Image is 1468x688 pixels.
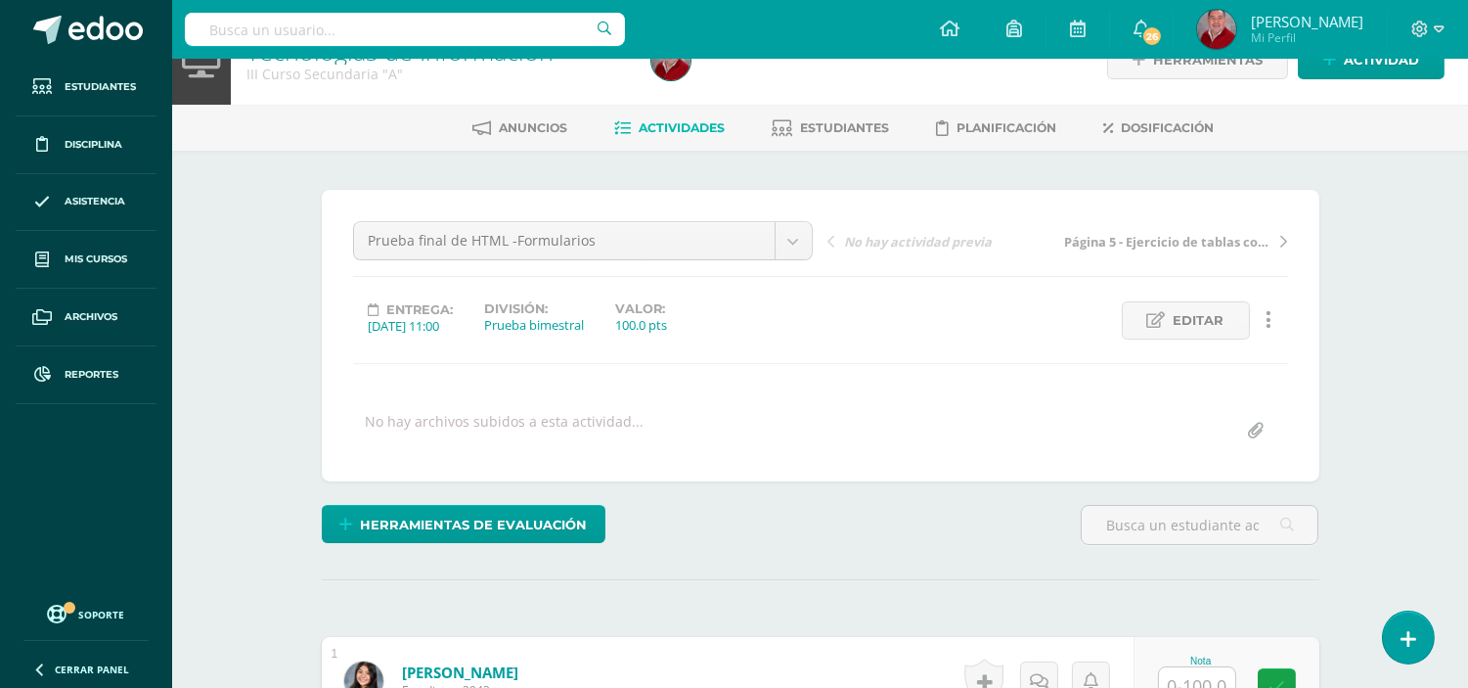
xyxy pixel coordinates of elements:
span: Estudiantes [65,79,136,95]
a: Actividad [1298,41,1445,79]
span: Cerrar panel [55,663,129,676]
a: Mis cursos [16,231,156,289]
a: Soporte [23,600,149,626]
div: III Curso Secundaria 'A' [246,65,628,83]
span: Editar [1174,302,1224,339]
a: Actividades [615,113,726,144]
span: Asistencia [65,194,125,209]
input: Busca un estudiante aquí... [1082,506,1317,544]
span: Anuncios [500,120,568,135]
a: Disciplina [16,116,156,174]
a: Estudiantes [773,113,890,144]
a: Anuncios [473,113,568,144]
a: Dosificación [1104,113,1215,144]
span: Disciplina [65,137,122,153]
span: Herramientas [1153,42,1263,78]
span: No hay actividad previa [845,233,993,251]
a: Planificación [937,113,1057,144]
a: Estudiantes [16,59,156,116]
img: fd73516eb2f546aead7fb058580fc543.png [1197,10,1236,49]
span: 26 [1141,25,1163,47]
span: Dosificación [1122,120,1215,135]
span: Reportes [65,367,118,383]
span: Soporte [79,608,125,621]
span: Prueba final de HTML -Formularios [369,222,760,259]
a: Reportes [16,346,156,404]
span: Mis cursos [65,252,127,267]
div: 100.0 pts [616,316,668,334]
span: Estudiantes [801,120,890,135]
label: Valor: [616,301,668,316]
span: Actividades [640,120,726,135]
span: Mi Perfil [1251,29,1363,46]
a: Asistencia [16,174,156,232]
input: Busca un usuario... [185,13,625,46]
span: Herramientas de evaluación [360,507,587,543]
span: Entrega: [387,302,454,317]
span: Planificación [957,120,1057,135]
span: Página 5 - Ejercicio de tablas con botones de formulario [1064,233,1271,251]
a: Prueba final de HTML -Formularios [354,222,812,259]
img: fd73516eb2f546aead7fb058580fc543.png [651,41,690,80]
div: No hay archivos subidos a esta actividad... [366,412,645,450]
a: Herramientas de evaluación [322,505,605,543]
a: [PERSON_NAME] [402,663,518,682]
a: Herramientas [1107,41,1288,79]
label: División: [485,301,585,316]
span: Archivos [65,309,117,325]
span: Actividad [1344,42,1419,78]
div: Nota [1158,656,1244,666]
a: Archivos [16,289,156,346]
a: Página 5 - Ejercicio de tablas con botones de formulario [1058,231,1288,251]
span: [PERSON_NAME] [1251,12,1363,31]
div: Prueba bimestral [485,316,585,334]
div: [DATE] 11:00 [369,317,454,335]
